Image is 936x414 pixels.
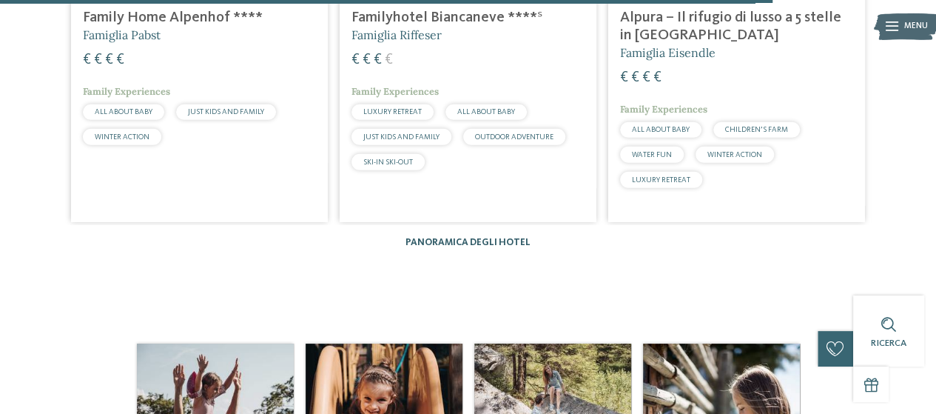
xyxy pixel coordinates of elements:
[188,108,264,116] span: JUST KIDS AND FAMILY
[351,85,439,98] span: Family Experiences
[457,108,515,116] span: ALL ABOUT BABY
[475,133,553,141] span: OUTDOOR ADVENTURE
[632,151,672,158] span: WATER FUN
[363,158,413,166] span: SKI-IN SKI-OUT
[363,133,440,141] span: JUST KIDS AND FAMILY
[105,53,113,67] span: €
[385,53,393,67] span: €
[707,151,762,158] span: WINTER ACTION
[83,9,316,27] h4: Family Home Alpenhof ****
[95,108,152,116] span: ALL ABOUT BABY
[351,53,360,67] span: €
[351,27,442,42] span: Famiglia Riffeser
[116,53,124,67] span: €
[632,126,690,133] span: ALL ABOUT BABY
[374,53,382,67] span: €
[632,176,690,184] span: LUXURY RETREAT
[631,70,639,85] span: €
[95,133,149,141] span: WINTER ACTION
[405,238,531,247] a: Panoramica degli hotel
[871,338,906,348] span: Ricerca
[83,27,161,42] span: Famiglia Pabst
[725,126,788,133] span: CHILDREN’S FARM
[620,9,853,44] h4: Alpura – Il rifugio di lusso a 5 stelle in [GEOGRAPHIC_DATA]
[642,70,650,85] span: €
[363,53,371,67] span: €
[653,70,661,85] span: €
[363,108,422,116] span: LUXURY RETREAT
[94,53,102,67] span: €
[620,70,628,85] span: €
[83,85,170,98] span: Family Experiences
[620,45,716,60] span: Famiglia Eisendle
[83,53,91,67] span: €
[620,103,707,116] span: Family Experiences
[351,9,585,27] h4: Familyhotel Biancaneve ****ˢ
